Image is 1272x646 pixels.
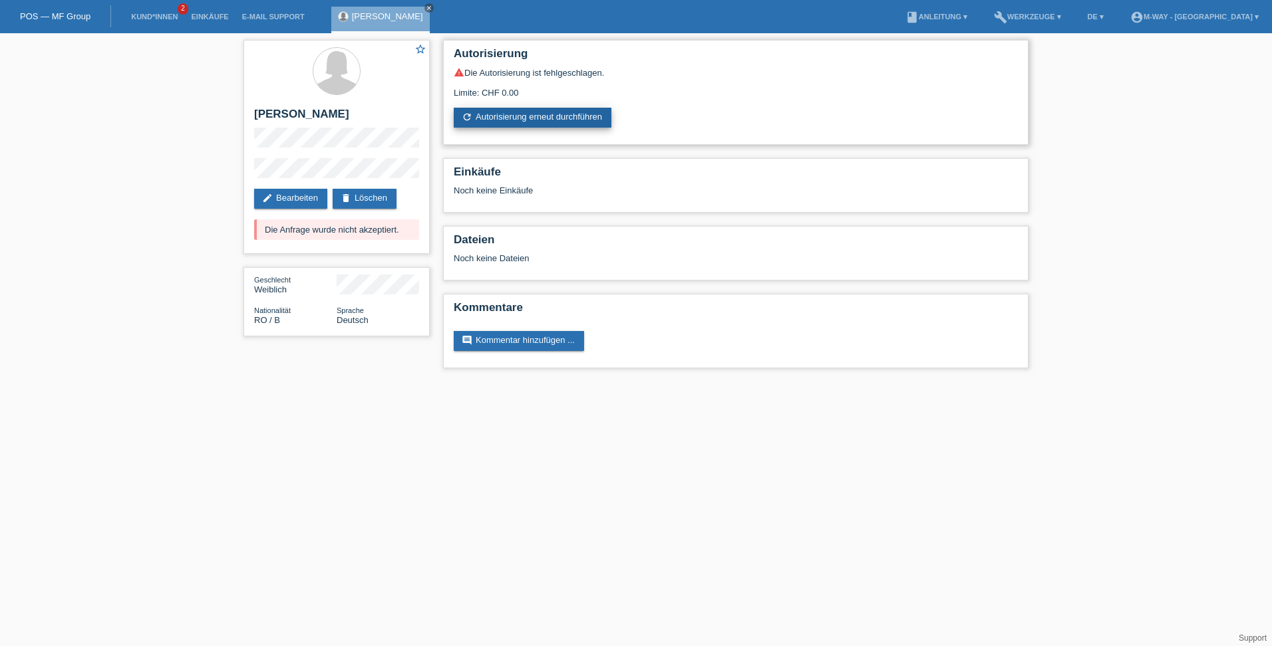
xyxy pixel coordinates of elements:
h2: [PERSON_NAME] [254,108,419,128]
span: 2 [178,3,188,15]
a: DE ▾ [1081,13,1110,21]
a: editBearbeiten [254,189,327,209]
a: Einkäufe [184,13,235,21]
i: refresh [462,112,472,122]
a: bookAnleitung ▾ [899,13,974,21]
i: warning [454,67,464,78]
h2: Einkäufe [454,165,1018,185]
span: Nationalität [254,306,291,314]
div: Noch keine Dateien [454,253,860,263]
i: edit [262,193,273,203]
i: comment [462,335,472,346]
i: close [426,5,432,11]
a: [PERSON_NAME] [352,11,423,21]
span: Geschlecht [254,276,291,284]
a: star_border [414,43,426,57]
span: Deutsch [337,315,369,325]
i: account_circle [1130,11,1144,24]
div: Weiblich [254,274,337,294]
a: deleteLöschen [333,189,397,209]
a: Support [1239,633,1267,643]
span: Sprache [337,306,364,314]
div: Die Anfrage wurde nicht akzeptiert. [254,219,419,240]
a: refreshAutorisierung erneut durchführen [454,108,611,128]
div: Limite: CHF 0.00 [454,78,1018,98]
a: buildWerkzeuge ▾ [987,13,1068,21]
h2: Kommentare [454,301,1018,321]
a: POS — MF Group [20,11,90,21]
h2: Dateien [454,233,1018,253]
h2: Autorisierung [454,47,1018,67]
a: commentKommentar hinzufügen ... [454,331,584,351]
div: Noch keine Einkäufe [454,185,1018,205]
span: Rumänien / B / 03.08.2020 [254,315,280,325]
i: delete [341,193,351,203]
i: star_border [414,43,426,55]
i: book [905,11,919,24]
a: E-Mail Support [236,13,311,21]
i: build [994,11,1007,24]
a: account_circlem-way - [GEOGRAPHIC_DATA] ▾ [1124,13,1265,21]
a: Kund*innen [124,13,184,21]
div: Die Autorisierung ist fehlgeschlagen. [454,67,1018,78]
a: close [424,3,434,13]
